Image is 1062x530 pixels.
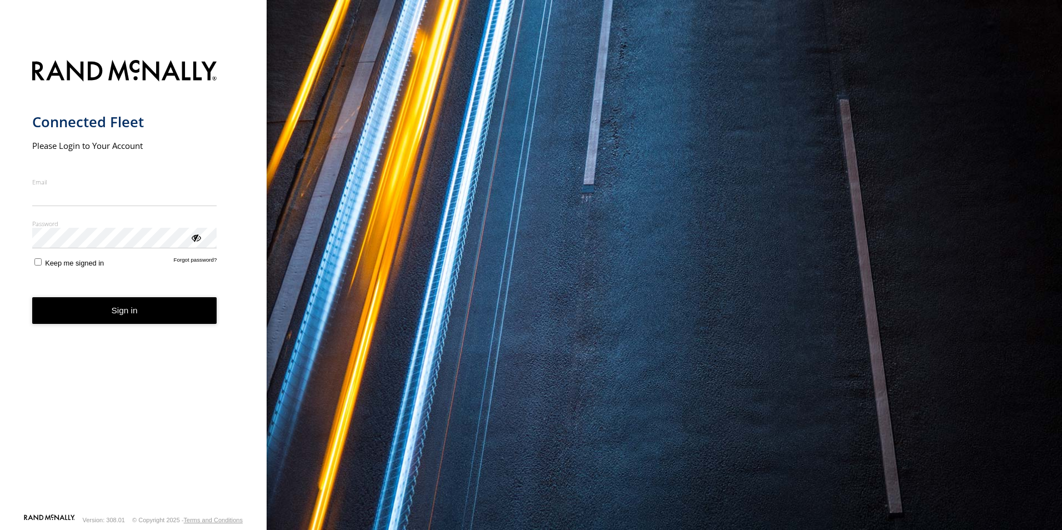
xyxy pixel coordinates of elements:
[32,178,217,186] label: Email
[184,517,243,523] a: Terms and Conditions
[24,514,75,526] a: Visit our Website
[32,219,217,228] label: Password
[32,297,217,324] button: Sign in
[32,58,217,86] img: Rand McNally
[34,258,42,266] input: Keep me signed in
[32,53,235,513] form: main
[83,517,125,523] div: Version: 308.01
[132,517,243,523] div: © Copyright 2025 -
[190,232,201,243] div: ViewPassword
[174,257,217,267] a: Forgot password?
[32,140,217,151] h2: Please Login to Your Account
[45,259,104,267] span: Keep me signed in
[32,113,217,131] h1: Connected Fleet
